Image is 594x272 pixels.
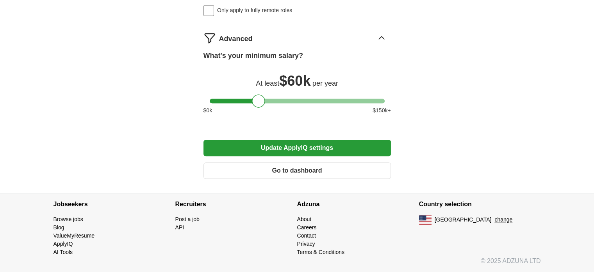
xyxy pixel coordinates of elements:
a: Terms & Conditions [297,249,344,255]
a: AI Tools [54,249,73,255]
a: About [297,216,312,222]
button: Update ApplyIQ settings [203,140,391,156]
a: API [175,224,184,231]
a: Careers [297,224,317,231]
label: What's your minimum salary? [203,50,303,61]
img: US flag [419,215,432,225]
h4: Country selection [419,193,541,215]
a: Browse jobs [54,216,83,222]
a: Contact [297,232,316,239]
a: ApplyIQ [54,241,73,247]
img: filter [203,32,216,44]
a: Privacy [297,241,315,247]
span: Only apply to fully remote roles [217,6,292,14]
span: At least [256,79,279,87]
input: Only apply to fully remote roles [203,5,214,16]
button: Go to dashboard [203,162,391,179]
button: change [494,216,512,224]
span: $ 60k [279,73,310,89]
span: per year [312,79,338,87]
div: © 2025 ADZUNA LTD [47,256,547,272]
span: $ 0 k [203,106,212,115]
a: ValueMyResume [54,232,95,239]
span: [GEOGRAPHIC_DATA] [435,216,492,224]
a: Blog [54,224,64,231]
span: $ 150 k+ [373,106,391,115]
span: Advanced [219,34,253,44]
a: Post a job [175,216,200,222]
